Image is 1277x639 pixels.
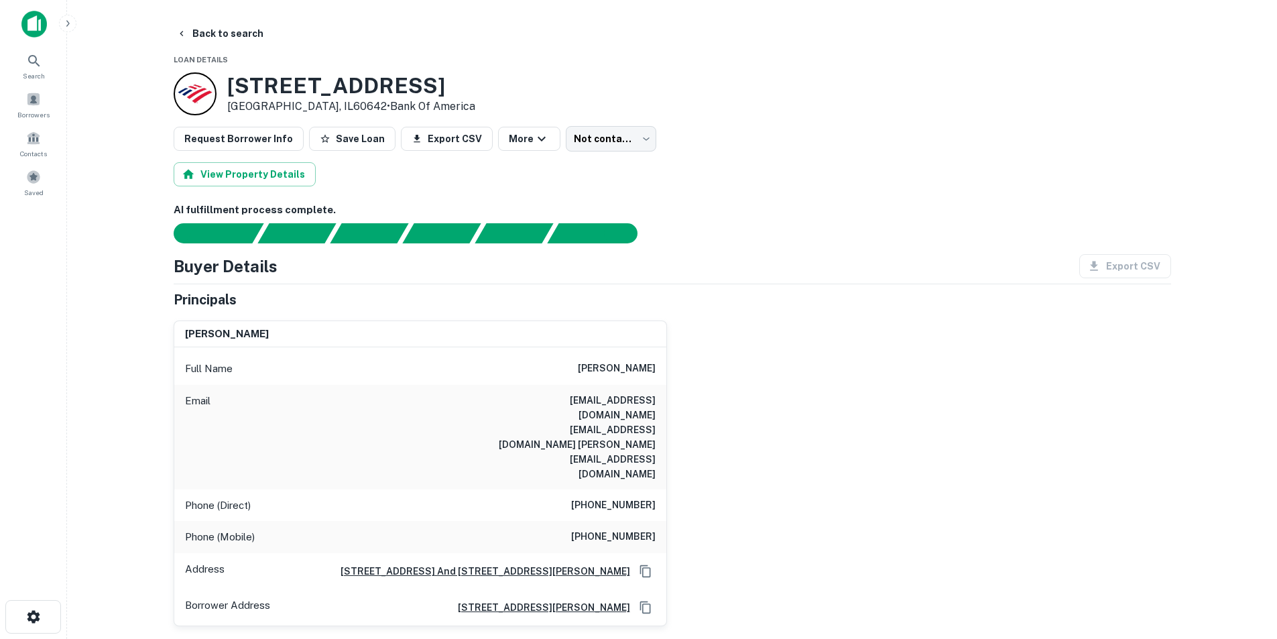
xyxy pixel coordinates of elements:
h6: [PHONE_NUMBER] [571,529,656,545]
h3: [STREET_ADDRESS] [227,73,475,99]
button: View Property Details [174,162,316,186]
img: capitalize-icon.png [21,11,47,38]
a: [STREET_ADDRESS] And [STREET_ADDRESS][PERSON_NAME] [330,564,630,579]
iframe: Chat Widget [1210,532,1277,596]
h6: AI fulfillment process complete. [174,202,1171,218]
div: Sending borrower request to AI... [158,223,258,243]
div: AI fulfillment process complete. [548,223,654,243]
button: Export CSV [401,127,493,151]
p: Email [185,393,210,481]
button: Request Borrower Info [174,127,304,151]
span: Search [23,70,45,81]
h6: [EMAIL_ADDRESS][DOMAIN_NAME] [EMAIL_ADDRESS][DOMAIN_NAME] [PERSON_NAME][EMAIL_ADDRESS][DOMAIN_NAME] [495,393,656,481]
p: Phone (Direct) [185,498,251,514]
div: Not contacted [566,126,656,152]
p: Phone (Mobile) [185,529,255,545]
p: Address [185,561,225,581]
button: Copy Address [635,561,656,581]
h6: [PHONE_NUMBER] [571,498,656,514]
a: Bank Of America [390,100,475,113]
div: Principals found, AI now looking for contact information... [402,223,481,243]
h6: [PERSON_NAME] [185,327,269,342]
div: Principals found, still searching for contact information. This may take time... [475,223,553,243]
button: Save Loan [309,127,396,151]
button: Copy Address [635,597,656,618]
span: Saved [24,187,44,198]
h6: [PERSON_NAME] [578,361,656,377]
div: Your request is received and processing... [257,223,336,243]
p: Full Name [185,361,233,377]
button: Back to search [171,21,269,46]
div: Documents found, AI parsing details... [330,223,408,243]
a: Contacts [4,125,63,162]
a: Search [4,48,63,84]
span: Borrowers [17,109,50,120]
h5: Principals [174,290,237,310]
a: [STREET_ADDRESS][PERSON_NAME] [447,600,630,615]
span: Loan Details [174,56,228,64]
button: More [498,127,560,151]
span: Contacts [20,148,47,159]
h4: Buyer Details [174,254,278,278]
a: Borrowers [4,86,63,123]
a: Saved [4,164,63,200]
p: Borrower Address [185,597,270,618]
p: [GEOGRAPHIC_DATA], IL60642 • [227,99,475,115]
